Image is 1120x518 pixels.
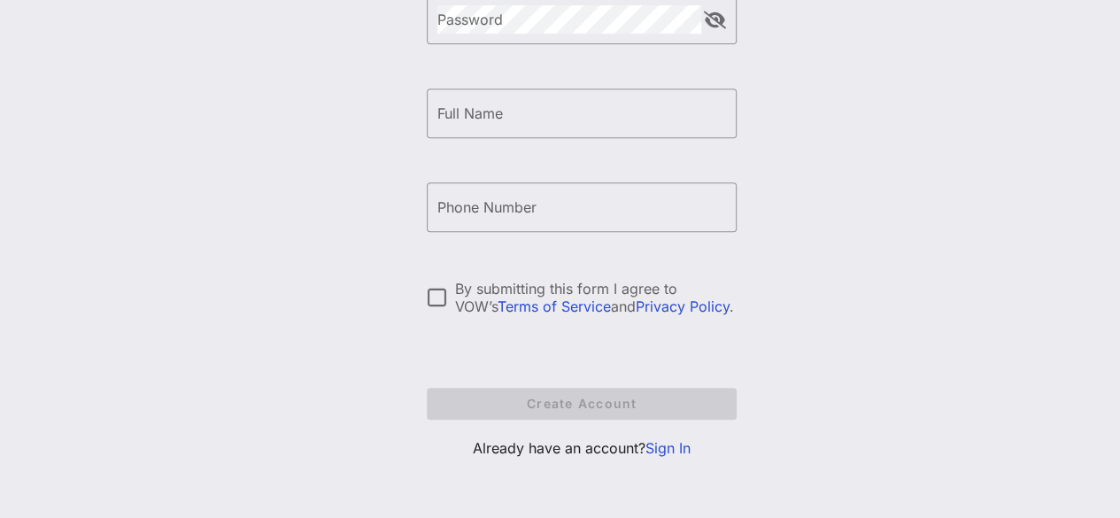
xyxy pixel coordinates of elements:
[498,298,611,315] a: Terms of Service
[427,437,737,459] p: Already have an account?
[455,280,737,315] div: By submitting this form I agree to VOW’s and .
[636,298,730,315] a: Privacy Policy
[645,439,691,457] a: Sign In
[704,12,726,29] button: append icon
